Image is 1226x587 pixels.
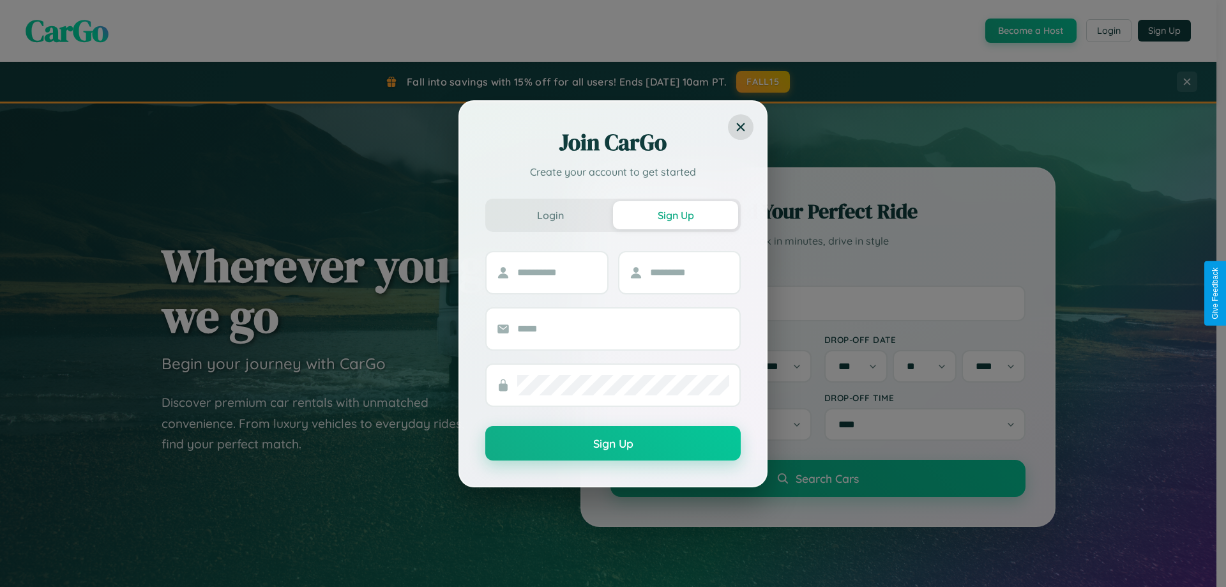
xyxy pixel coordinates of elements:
[1211,268,1220,319] div: Give Feedback
[485,164,741,179] p: Create your account to get started
[613,201,738,229] button: Sign Up
[488,201,613,229] button: Login
[485,127,741,158] h2: Join CarGo
[485,426,741,461] button: Sign Up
